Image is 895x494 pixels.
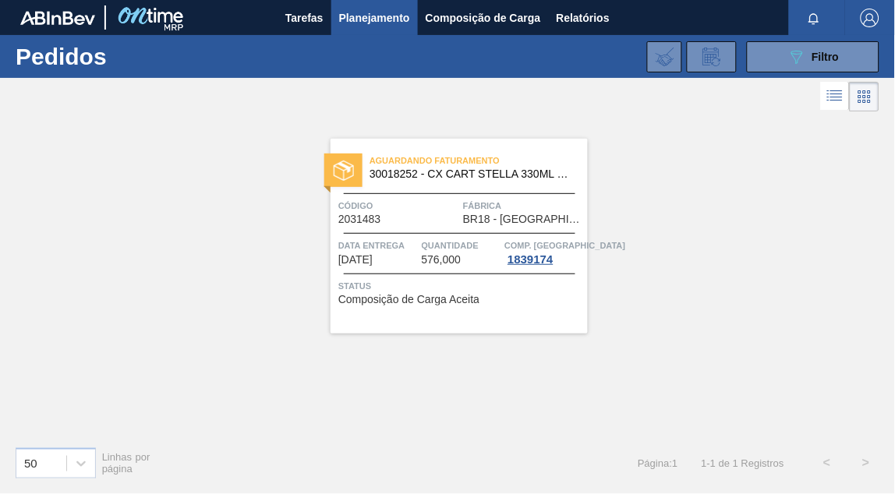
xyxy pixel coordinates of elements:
img: Logout [861,9,879,27]
span: Status [338,278,584,294]
span: Quantidade [422,238,501,253]
span: Linhas por página [102,451,150,475]
div: Importar Negociações dos Pedidos [647,41,682,72]
span: 30018252 - CX CART STELLA 330ML C6 429 298G [370,168,575,180]
div: Visão em Cards [850,82,879,111]
span: 01/10/2025 [338,254,373,266]
button: Notificações [789,7,839,29]
div: 50 [24,457,37,470]
span: Planejamento [339,9,410,27]
span: 576,000 [422,254,462,266]
span: Tarefas [285,9,324,27]
span: Data entrega [338,238,418,253]
a: Comp. [GEOGRAPHIC_DATA]1839174 [504,238,584,266]
div: 1839174 [504,253,556,266]
span: Fábrica [463,198,584,213]
div: Visão em Lista [821,82,850,111]
button: < [808,443,847,482]
button: > [847,443,886,482]
button: Filtro [747,41,879,72]
span: 2031483 [338,213,381,225]
a: statusAguardando Faturamento30018252 - CX CART STELLA 330ML C6 429 298GCódigo2031483FábricaBR18 -... [307,139,588,333]
span: Comp. Carga [504,238,625,253]
h1: Pedidos [16,48,225,65]
span: Composição de Carga [426,9,541,27]
span: Aguardando Faturamento [370,153,588,168]
span: Filtro [812,51,840,63]
span: Composição de Carga Aceita [338,294,479,305]
img: status [334,161,354,181]
span: 1 - 1 de 1 Registros [702,457,784,469]
span: Página : 1 [638,457,677,469]
img: TNhmsLtSVTkK8tSr43FrP2fwEKptu5GPRR3wAAAABJRU5ErkJggg== [20,11,95,25]
span: Código [338,198,459,213]
div: Solicitação de Revisão de Pedidos [687,41,737,72]
span: Relatórios [557,9,610,27]
span: BR18 - Pernambuco [463,213,584,225]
